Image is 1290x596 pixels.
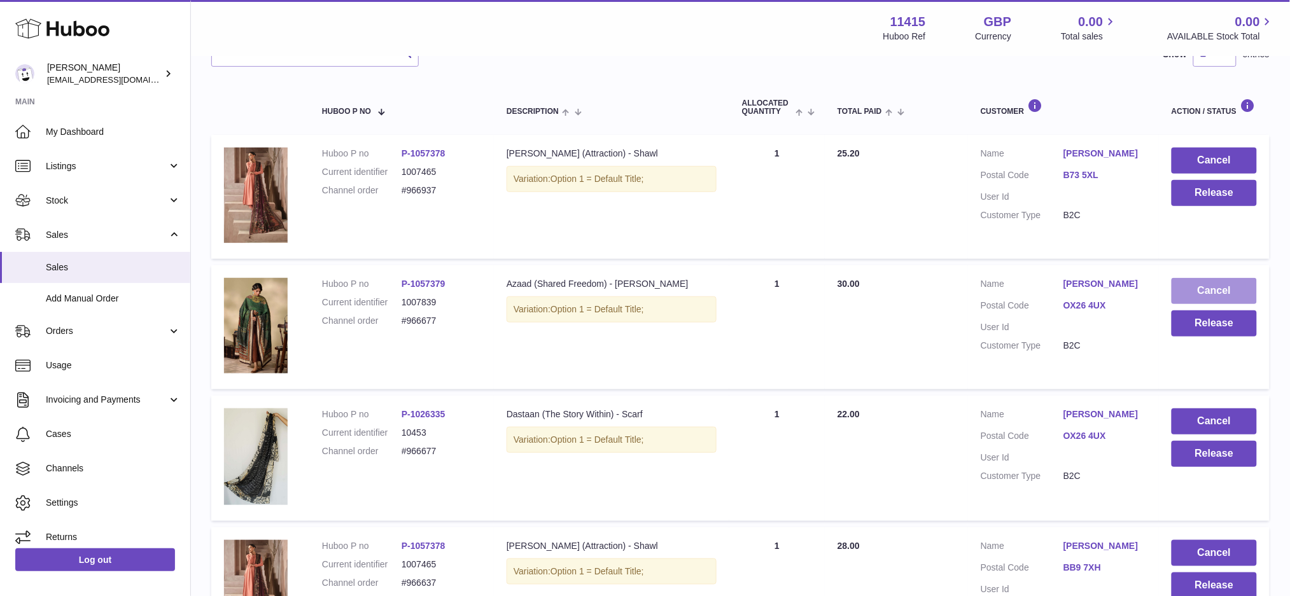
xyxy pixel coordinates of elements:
[550,434,644,445] span: Option 1 = Default Title;
[1167,31,1275,43] span: AVAILABLE Stock Total
[46,497,181,509] span: Settings
[46,428,181,440] span: Cases
[981,300,1063,315] dt: Postal Code
[507,296,717,322] div: Variation:
[47,62,162,86] div: [PERSON_NAME]
[402,315,481,327] dd: #966677
[890,13,926,31] strong: 11415
[46,531,181,543] span: Returns
[322,166,402,178] dt: Current identifier
[1172,278,1257,304] button: Cancel
[322,540,402,552] dt: Huboo P no
[1079,13,1104,31] span: 0.00
[322,278,402,290] dt: Huboo P no
[1061,13,1118,43] a: 0.00 Total sales
[507,558,717,585] div: Variation:
[984,13,1011,31] strong: GBP
[1063,148,1146,160] a: [PERSON_NAME]
[981,169,1063,184] dt: Postal Code
[1063,562,1146,574] a: BB9 7XH
[729,396,825,521] td: 1
[981,430,1063,445] dt: Postal Code
[981,278,1063,293] dt: Name
[1172,180,1257,206] button: Release
[883,31,926,43] div: Huboo Ref
[402,445,481,457] dd: #966677
[322,296,402,308] dt: Current identifier
[46,359,181,371] span: Usage
[838,148,860,158] span: 25.20
[46,293,181,305] span: Add Manual Order
[729,135,825,259] td: 1
[838,107,882,116] span: Total paid
[981,321,1063,333] dt: User Id
[402,148,445,158] a: P-1057378
[322,148,402,160] dt: Huboo P no
[1235,13,1260,31] span: 0.00
[976,31,1012,43] div: Currency
[402,541,445,551] a: P-1057378
[224,278,288,373] img: 11_bf46ce06-c9c2-408f-8393-1014ff1562e1.webp
[1172,408,1257,434] button: Cancel
[981,562,1063,577] dt: Postal Code
[1063,408,1146,420] a: [PERSON_NAME]
[402,409,445,419] a: P-1026335
[402,558,481,571] dd: 1007465
[1172,540,1257,566] button: Cancel
[742,99,792,116] span: ALLOCATED Quantity
[322,558,402,571] dt: Current identifier
[1063,430,1146,442] a: OX26 4UX
[15,64,34,83] img: care@shopmanto.uk
[46,229,167,241] span: Sales
[402,166,481,178] dd: 1007465
[507,107,559,116] span: Description
[322,445,402,457] dt: Channel order
[838,409,860,419] span: 22.00
[46,126,181,138] span: My Dashboard
[981,470,1063,482] dt: Customer Type
[322,107,371,116] span: Huboo P no
[507,278,717,290] div: Azaad (Shared Freedom) - [PERSON_NAME]
[981,99,1146,116] div: Customer
[46,160,167,172] span: Listings
[1172,148,1257,174] button: Cancel
[550,174,644,184] span: Option 1 = Default Title;
[1172,310,1257,336] button: Release
[981,148,1063,163] dt: Name
[838,279,860,289] span: 30.00
[322,577,402,589] dt: Channel order
[507,408,717,420] div: Dastaan (The Story Within) - Scarf
[402,577,481,589] dd: #966637
[1172,99,1257,116] div: Action / Status
[981,191,1063,203] dt: User Id
[1172,441,1257,467] button: Release
[46,462,181,475] span: Channels
[1063,300,1146,312] a: OX26 4UX
[322,315,402,327] dt: Channel order
[322,184,402,197] dt: Channel order
[507,540,717,552] div: [PERSON_NAME] (Attraction) - Shawl
[981,540,1063,555] dt: Name
[507,166,717,192] div: Variation:
[1063,470,1146,482] dd: B2C
[46,394,167,406] span: Invoicing and Payments
[402,279,445,289] a: P-1057379
[402,427,481,439] dd: 10453
[981,583,1063,595] dt: User Id
[1063,340,1146,352] dd: B2C
[1063,169,1146,181] a: B73 5XL
[1167,13,1275,43] a: 0.00 AVAILABLE Stock Total
[838,541,860,551] span: 28.00
[1061,31,1118,43] span: Total sales
[550,304,644,314] span: Option 1 = Default Title;
[402,296,481,308] dd: 1007839
[729,265,825,389] td: 1
[46,325,167,337] span: Orders
[507,427,717,453] div: Variation:
[507,148,717,160] div: [PERSON_NAME] (Attraction) - Shawl
[1063,278,1146,290] a: [PERSON_NAME]
[46,195,167,207] span: Stock
[981,209,1063,221] dt: Customer Type
[46,261,181,274] span: Sales
[981,452,1063,464] dt: User Id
